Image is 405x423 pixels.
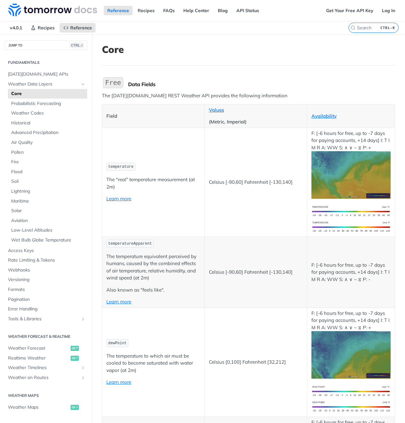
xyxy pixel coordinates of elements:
[311,130,391,199] p: F: [-6 hours for free, up to -7 days for paying accounts, +14 days] I: T I M R A: WW S: ∧ ∨ ~ ⧖ P: +
[11,110,86,116] span: Weather Codes
[11,139,86,146] span: Air Quality
[8,81,79,87] span: Weather Data Layers
[11,169,86,175] span: Flood
[8,99,87,108] a: Probabilistic Forecasting
[11,178,86,185] span: Soil
[5,41,87,50] button: JUMP TOCTRL-/
[5,363,87,373] a: Weather TimelinesShow subpages for Weather Timelines
[5,60,87,65] h2: Fundamentals
[8,404,69,411] span: Weather Maps
[11,227,86,234] span: Low-Level Altitudes
[70,25,92,31] span: Reference
[5,373,87,382] a: Weather on RoutesShow subpages for Weather on Routes
[5,295,87,304] a: Pagination
[8,296,86,303] span: Pagination
[11,159,86,165] span: Fire
[5,334,87,339] h2: Weather Forecast & realtime
[104,6,133,15] a: Reference
[8,128,87,137] a: Advanced Precipitation
[11,208,86,214] span: Solar
[60,23,96,33] a: Reference
[8,226,87,235] a: Low-Level Altitudes
[5,265,87,275] a: Webhooks
[102,92,395,100] p: The [DATE][DOMAIN_NAME] REST Weather API provides the following information
[5,285,87,294] a: Formats
[5,70,87,79] a: [DATE][DOMAIN_NAME] APIs
[11,120,86,126] span: Historical
[8,316,79,322] span: Tools & Libraries
[71,346,79,351] span: get
[80,365,86,370] button: Show subpages for Weather Timelines
[8,375,79,381] span: Weather on Routes
[5,403,87,412] a: Weather Mapsget
[11,100,86,107] span: Probabilistic Forecasting
[8,206,87,216] a: Solar
[108,165,134,169] span: temperature
[8,187,87,196] a: Lightning
[106,379,131,385] a: Learn more
[311,262,391,283] p: F: [-6 hours for free, up to -7 days for paying accounts, +14 days] I: T I M R A: WW S: ∧ ∨ ~ ⧖ P: -
[5,246,87,256] a: Access Keys
[8,157,87,167] a: Fire
[11,149,86,156] span: Pollen
[5,304,87,314] a: Error Handling
[311,403,391,409] span: Expand image
[128,81,395,87] div: Data Fields
[80,316,86,322] button: Show subpages for Tools & Libraries
[311,208,391,214] span: Expand image
[350,25,355,30] svg: Search
[8,306,86,312] span: Error Handling
[27,23,58,33] a: Recipes
[106,196,131,202] a: Learn more
[209,269,303,276] p: Celsius [-90,60] Fahrenheit [-130,140]
[102,44,395,55] h1: Core
[8,177,87,186] a: Soil
[8,235,87,245] a: Wet Bulb Globe Temperature
[379,25,397,31] kbd: CTRL-K
[311,388,391,394] span: Expand image
[160,6,178,15] a: FAQs
[106,352,200,374] p: The temperature to which air must be cooled to become saturated with water vapor (at 2m)
[209,359,303,366] p: Celsius [0,100] Fahrenheit [32,212]
[80,82,86,87] button: Hide subpages for Weather Data Layers
[8,216,87,226] a: Aviation
[8,248,86,254] span: Access Keys
[323,6,377,15] a: Get Your Free API Key
[5,353,87,363] a: Realtime Weatherget
[5,256,87,265] a: Rate Limiting & Tokens
[11,237,86,243] span: Wet Bulb Globe Temperature
[106,176,200,190] p: The "real" temperature measurement (at 2m)
[70,43,84,48] span: CTRL-/
[5,344,87,353] a: Weather Forecastget
[11,188,86,195] span: Lightning
[8,4,97,16] img: Tomorrow.io Weather API Docs
[11,218,86,224] span: Aviation
[71,356,79,361] span: get
[11,91,86,97] span: Core
[106,253,200,282] p: The temperature equivalent perceived by humans, caused by the combined effects of air temperature...
[8,197,87,206] a: Maritime
[8,257,86,263] span: Rate Limiting & Tokens
[8,365,79,371] span: Weather Timelines
[8,355,69,361] span: Realtime Weather
[8,71,86,78] span: [DATE][DOMAIN_NAME] APIs
[80,375,86,380] button: Show subpages for Weather on Routes
[378,6,399,15] a: Log In
[106,286,200,294] p: Also known as "feels like".
[5,314,87,324] a: Tools & LibrariesShow subpages for Tools & Libraries
[71,405,79,410] span: get
[8,167,87,177] a: Flood
[11,130,86,136] span: Advanced Precipitation
[311,352,391,358] span: Expand image
[311,172,391,178] span: Expand image
[106,299,131,305] a: Learn more
[8,345,69,352] span: Weather Forecast
[108,341,127,345] span: dewPoint
[5,275,87,285] a: Versioning
[311,223,391,229] span: Expand image
[209,107,224,113] a: Values
[5,393,87,398] h2: Weather Maps
[209,118,303,126] p: (Metric, Imperial)
[8,286,86,293] span: Formats
[8,277,86,283] span: Versioning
